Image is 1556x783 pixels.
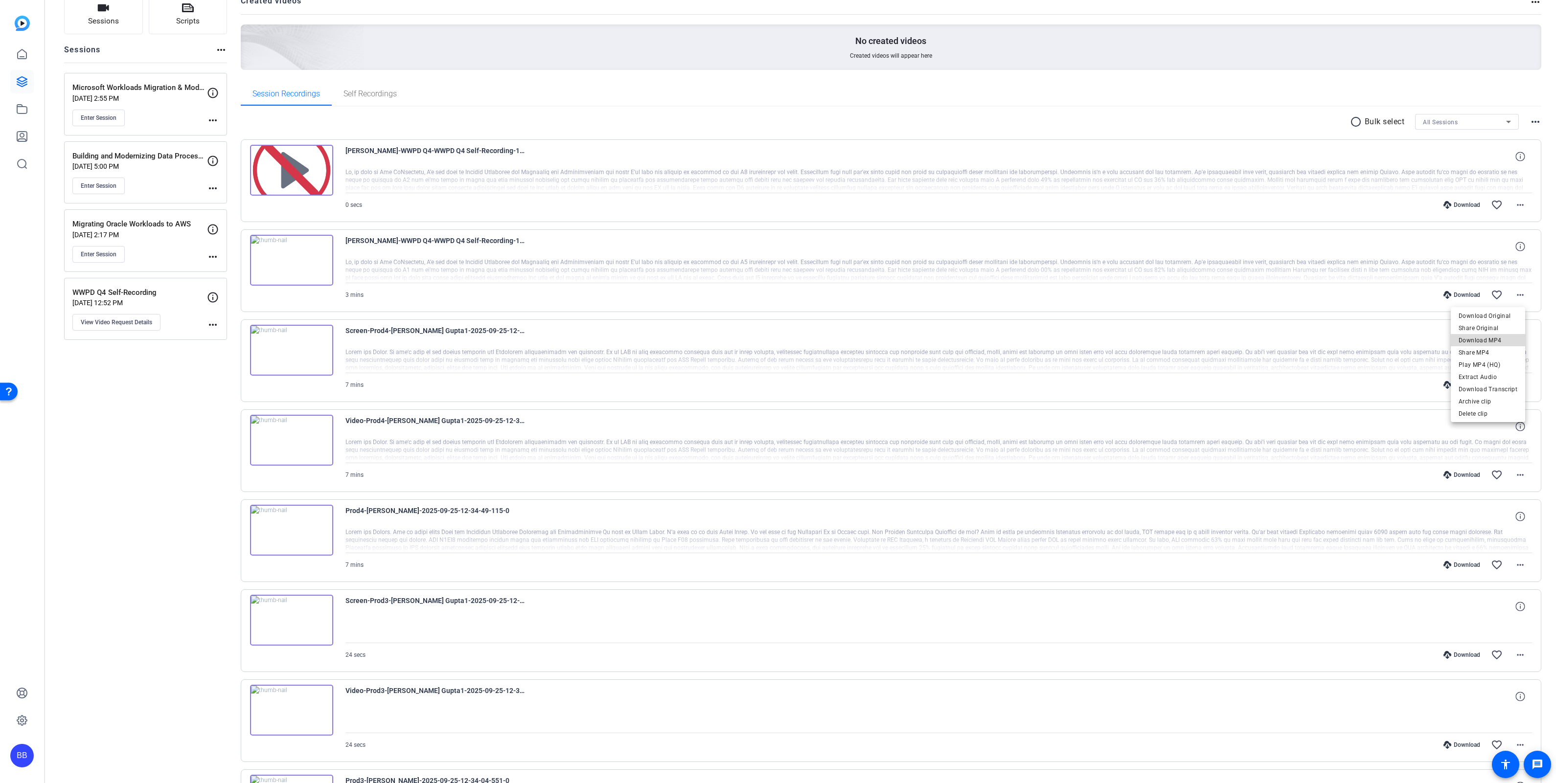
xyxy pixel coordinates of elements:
[1459,334,1517,346] span: Download MP4
[1459,395,1517,407] span: Archive clip
[1459,407,1517,419] span: Delete clip
[1459,346,1517,358] span: Share MP4
[1459,383,1517,395] span: Download Transcript
[1459,358,1517,370] span: Play MP4 (HQ)
[1459,310,1517,321] span: Download Original
[1459,371,1517,382] span: Extract Audio
[1459,322,1517,334] span: Share Original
